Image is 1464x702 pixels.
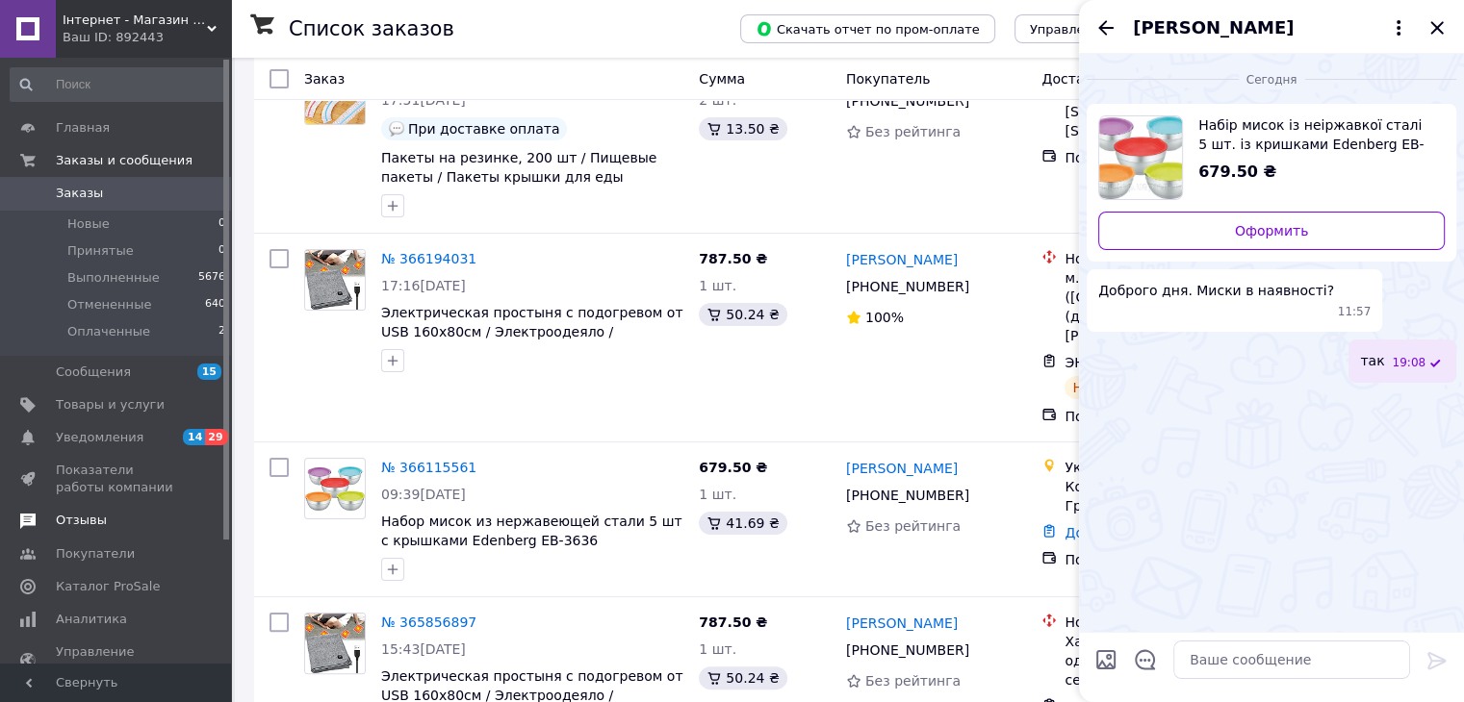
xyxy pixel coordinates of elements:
span: ЭН: 59 0014 7464 1595 [1065,355,1226,370]
a: [PERSON_NAME] [846,614,958,633]
span: Заказы [56,185,103,202]
span: Заказы и сообщения [56,152,193,169]
span: Управление сайтом [56,643,178,678]
div: 50.24 ₴ [699,303,786,326]
a: № 366115561 [381,460,476,475]
span: 787.50 ₴ [699,251,767,266]
span: Отмененные [67,296,151,313]
div: 13.50 ₴ [699,117,786,140]
button: Назад [1094,16,1117,39]
div: [PHONE_NUMBER] [842,482,973,509]
span: Інтернет - Магазин SmilShop [63,12,207,29]
span: 2 [218,323,225,340]
span: Сумма [699,71,745,87]
a: Пакеты на резинке, 200 шт / Пищевые пакеты / Пакеты крышки для еды [381,150,656,185]
div: Нова Пошта [1065,613,1261,632]
a: [PERSON_NAME] [846,459,958,478]
div: Ваш ID: 892443 [63,29,231,46]
a: № 366194031 [381,251,476,266]
span: Сегодня [1239,72,1305,88]
div: [PHONE_NUMBER] [842,88,973,114]
div: Полная оплата на карту [1065,407,1261,426]
div: 41.69 ₴ [699,512,786,535]
span: Без рейтинга [865,518,961,534]
span: 11:57 12.10.2025 [1338,304,1372,320]
div: Полная оплата на карту [1065,550,1261,569]
span: 1 шт. [699,641,736,657]
span: 679.50 ₴ [699,460,767,475]
span: 5676 [198,269,225,287]
span: Без рейтинга [865,124,961,139]
span: 15 [197,364,221,380]
div: Полная оплата на карту [1065,148,1261,167]
a: № 365856897 [381,614,476,630]
span: 2 шт. [699,92,736,108]
a: Добавить ЭН [1065,525,1156,540]
div: [PHONE_NUMBER] [842,637,973,664]
span: 0 [218,242,225,260]
span: 15:43[DATE] [381,641,466,657]
a: Электрическая простыня с подогревом от USB 160х80см / Электроодеяло / Электропростынь от повербанка [381,305,682,359]
a: Оформить [1098,212,1445,250]
span: Новые [67,215,110,233]
div: На пути к получателю [1065,376,1239,399]
span: 100% [865,310,904,325]
a: Набор мисок из нержавеющей стали 5 шт с крышками Edenberg EB-3636 [381,514,682,548]
h1: Список заказов [289,17,454,40]
div: [PHONE_NUMBER] [842,273,973,300]
span: Каталог ProSale [56,578,160,595]
button: Управление статусами [1015,14,1196,43]
span: 1 шт. [699,278,736,293]
a: [PERSON_NAME] [846,250,958,269]
button: [PERSON_NAME] [1133,15,1410,40]
span: Аналитика [56,611,127,628]
span: 0 [218,215,225,233]
button: Открыть шаблоны ответов [1133,647,1158,672]
img: Фото товару [305,466,365,512]
a: Фото товару [304,458,366,519]
button: Скачать отчет по пром-оплате [740,14,995,43]
span: 19:08 12.10.2025 [1392,355,1425,371]
span: Отзывы [56,512,107,529]
button: Закрыть [1425,16,1449,39]
span: Оплаченные [67,323,150,340]
img: 5731102940_w640_h640_nabor-misok-iz.jpg [1099,116,1182,199]
span: 679.50 ₴ [1198,163,1276,181]
span: Принятые [67,242,134,260]
a: Фото товару [304,613,366,674]
span: Заказ [304,71,345,87]
span: Главная [56,119,110,137]
div: Харків, №17 (до 30 кг на одне місце): вул. 23 серпня, 67а (ТЦ "Каштан") [1065,632,1261,689]
span: Управление статусами [1030,22,1181,37]
div: м. [GEOGRAPHIC_DATA] ([GEOGRAPHIC_DATA].), №83 (до 10 кг): вул. [PERSON_NAME], 6/1 [1065,268,1261,345]
div: Укрпошта [1065,458,1261,477]
img: Фото товару [305,250,365,310]
span: Показатели работы компании [56,462,178,496]
span: Скачать отчет по пром-оплате [756,20,980,38]
span: Доставка и оплата [1041,71,1175,87]
div: Нова Пошта [1065,249,1261,268]
span: 09:39[DATE] [381,487,466,502]
span: Сообщения [56,364,131,381]
span: Покупатель [846,71,931,87]
span: Без рейтинга [865,673,961,689]
span: 640 [205,296,225,313]
div: 50.24 ₴ [699,666,786,689]
span: Набір мисок із неіржавкої сталі 5 шт. із кришками Edenberg EB-3636 [1198,115,1429,154]
span: Уведомления [56,429,143,446]
span: 787.50 ₴ [699,614,767,630]
a: Фото товару [304,249,366,311]
div: Ковель, 45008, вул. 1 Грудня, 5 [1065,477,1261,515]
img: :speech_balloon: [389,121,404,137]
span: Покупатели [56,545,135,563]
a: Посмотреть товар [1098,115,1445,200]
span: Доброго дня. Миски в наявності? [1098,281,1334,300]
div: 12.10.2025 [1087,69,1456,88]
span: Товары и услуги [56,396,165,414]
span: 1 шт. [699,487,736,502]
span: 17:51[DATE] [381,92,466,108]
span: [PERSON_NAME] [1133,15,1294,40]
